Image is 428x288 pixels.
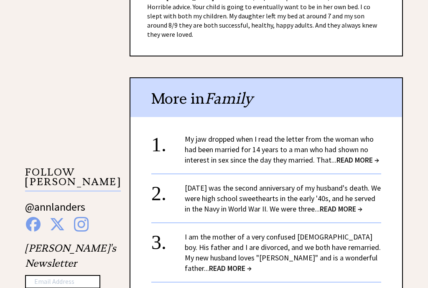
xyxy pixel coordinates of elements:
a: [DATE] was the second anniversary of my husband's death. We were high school sweethearts in the e... [185,183,381,214]
p: FOLLOW [PERSON_NAME] [25,168,121,191]
a: My jaw dropped when I read the letter from the woman who had been married for 14 years to a man w... [185,134,379,165]
img: instagram%20blue.png [74,217,89,232]
div: 2. [151,183,185,198]
span: Family [205,89,253,108]
span: READ MORE → [320,204,362,214]
div: 3. [151,232,185,247]
img: facebook%20blue.png [26,217,41,232]
a: I am the mother of a very confused [DEMOGRAPHIC_DATA] boy. His father and I are divorced, and we ... [185,232,381,273]
img: x%20blue.png [50,217,65,232]
div: 1. [151,134,185,149]
a: @annlanders [25,200,85,222]
div: More in [130,78,402,117]
span: Horrible advice. Your child is going to eventually want to be in her own bed. I co slept with bot... [147,3,377,38]
span: READ MORE → [209,263,252,273]
span: READ MORE → [336,155,379,165]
